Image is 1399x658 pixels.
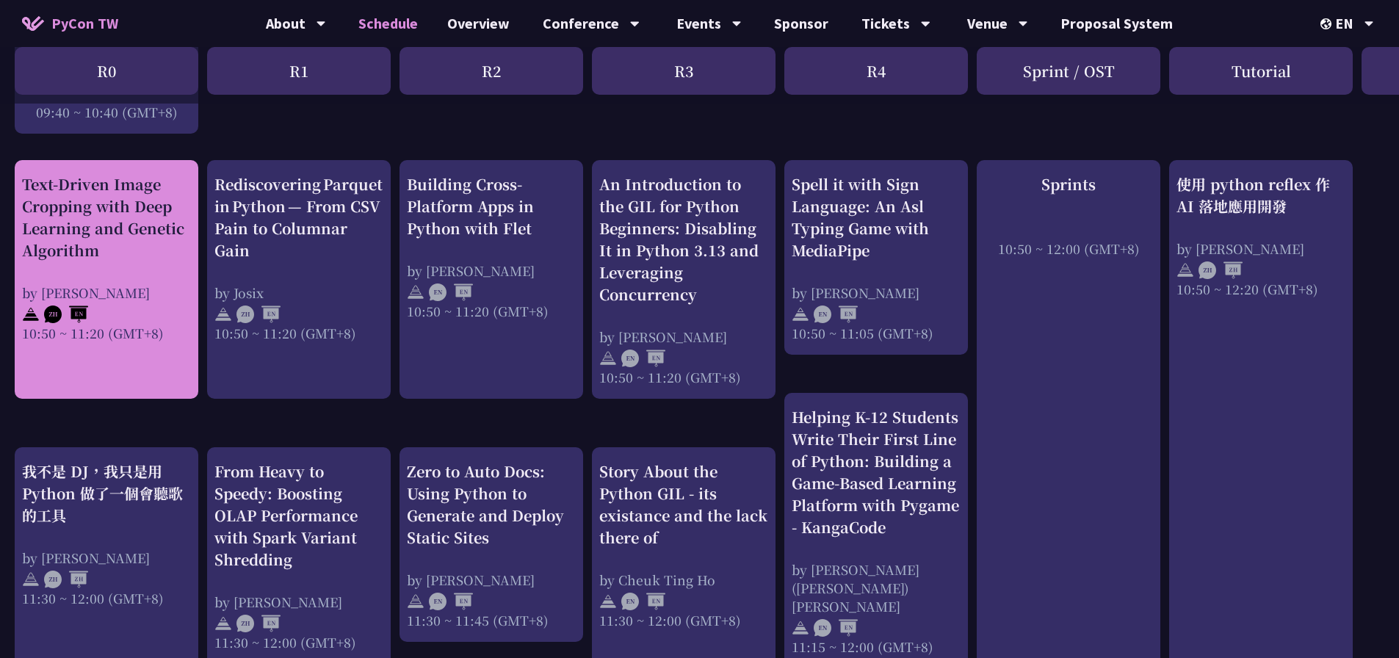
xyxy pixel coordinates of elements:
img: ZHEN.371966e.svg [236,615,281,632]
a: Spell it with Sign Language: An Asl Typing Game with MediaPipe by [PERSON_NAME] 10:50 ~ 11:05 (GM... [792,173,961,342]
a: An Introduction to the GIL for Python Beginners: Disabling It in Python 3.13 and Leveraging Concu... [599,173,768,386]
img: svg+xml;base64,PHN2ZyB4bWxucz0iaHR0cDovL3d3dy53My5vcmcvMjAwMC9zdmciIHdpZHRoPSIyNCIgaGVpZ2h0PSIyNC... [792,619,809,637]
div: Zero to Auto Docs: Using Python to Generate and Deploy Static Sites [407,460,576,549]
img: ZHZH.38617ef.svg [1199,261,1243,279]
div: 10:50 ~ 12:00 (GMT+8) [984,239,1153,258]
div: Story About the Python GIL - its existance and the lack there of [599,460,768,549]
div: by [PERSON_NAME] [407,571,576,589]
div: 10:50 ~ 12:20 (GMT+8) [1176,280,1345,298]
div: Building Cross-Platform Apps in Python with Flet [407,173,576,239]
div: by [PERSON_NAME] [407,261,576,280]
span: PyCon TW [51,12,118,35]
a: Building Cross-Platform Apps in Python with Flet by [PERSON_NAME] 10:50 ~ 11:20 (GMT+8) [407,173,576,320]
img: svg+xml;base64,PHN2ZyB4bWxucz0iaHR0cDovL3d3dy53My5vcmcvMjAwMC9zdmciIHdpZHRoPSIyNCIgaGVpZ2h0PSIyNC... [214,305,232,323]
div: by Josix [214,283,383,302]
img: svg+xml;base64,PHN2ZyB4bWxucz0iaHR0cDovL3d3dy53My5vcmcvMjAwMC9zdmciIHdpZHRoPSIyNCIgaGVpZ2h0PSIyNC... [407,593,424,610]
div: by [PERSON_NAME] [22,549,191,567]
div: by [PERSON_NAME] [1176,239,1345,258]
div: Sprint / OST [977,47,1160,95]
div: 我不是 DJ，我只是用 Python 做了一個會聽歌的工具 [22,460,191,527]
div: Tutorial [1169,47,1353,95]
div: From Heavy to Speedy: Boosting OLAP Performance with Spark Variant Shredding [214,460,383,571]
div: Rediscovering Parquet in Python — From CSV Pain to Columnar Gain [214,173,383,261]
img: svg+xml;base64,PHN2ZyB4bWxucz0iaHR0cDovL3d3dy53My5vcmcvMjAwMC9zdmciIHdpZHRoPSIyNCIgaGVpZ2h0PSIyNC... [792,305,809,323]
div: An Introduction to the GIL for Python Beginners: Disabling It in Python 3.13 and Leveraging Concu... [599,173,768,305]
div: R3 [592,47,776,95]
a: PyCon TW [7,5,133,42]
img: svg+xml;base64,PHN2ZyB4bWxucz0iaHR0cDovL3d3dy53My5vcmcvMjAwMC9zdmciIHdpZHRoPSIyNCIgaGVpZ2h0PSIyNC... [599,350,617,367]
div: by [PERSON_NAME] [214,593,383,611]
div: 11:30 ~ 12:00 (GMT+8) [599,611,768,629]
img: ENEN.5a408d1.svg [814,619,858,637]
div: 11:30 ~ 11:45 (GMT+8) [407,611,576,629]
div: R0 [15,47,198,95]
div: 11:30 ~ 12:00 (GMT+8) [214,633,383,651]
div: by [PERSON_NAME] [22,283,191,302]
a: From Heavy to Speedy: Boosting OLAP Performance with Spark Variant Shredding by [PERSON_NAME] 11:... [214,460,383,651]
a: Story About the Python GIL - its existance and the lack there of by Cheuk Ting Ho 11:30 ~ 12:00 (... [599,460,768,629]
img: ENEN.5a408d1.svg [429,593,473,610]
img: svg+xml;base64,PHN2ZyB4bWxucz0iaHR0cDovL3d3dy53My5vcmcvMjAwMC9zdmciIHdpZHRoPSIyNCIgaGVpZ2h0PSIyNC... [599,593,617,610]
div: Helping K-12 Students Write Their First Line of Python: Building a Game-Based Learning Platform w... [792,406,961,538]
img: ZHEN.371966e.svg [44,305,88,323]
a: 使用 python reflex 作 AI 落地應用開發 by [PERSON_NAME] 10:50 ~ 12:20 (GMT+8) [1176,173,1345,298]
div: 09:40 ~ 10:40 (GMT+8) [22,103,191,121]
img: ENEN.5a408d1.svg [621,350,665,367]
img: ENEN.5a408d1.svg [429,283,473,301]
div: by [PERSON_NAME] [599,328,768,346]
img: ENEN.5a408d1.svg [621,593,665,610]
a: 我不是 DJ，我只是用 Python 做了一個會聽歌的工具 by [PERSON_NAME] 11:30 ~ 12:00 (GMT+8) [22,460,191,607]
img: ZHZH.38617ef.svg [44,571,88,588]
img: svg+xml;base64,PHN2ZyB4bWxucz0iaHR0cDovL3d3dy53My5vcmcvMjAwMC9zdmciIHdpZHRoPSIyNCIgaGVpZ2h0PSIyNC... [407,283,424,301]
div: by [PERSON_NAME] [792,283,961,302]
a: Rediscovering Parquet in Python — From CSV Pain to Columnar Gain by Josix 10:50 ~ 11:20 (GMT+8) [214,173,383,342]
a: Zero to Auto Docs: Using Python to Generate and Deploy Static Sites by [PERSON_NAME] 11:30 ~ 11:4... [407,460,576,629]
div: 11:15 ~ 12:00 (GMT+8) [792,637,961,656]
a: Text-Driven Image Cropping with Deep Learning and Genetic Algorithm by [PERSON_NAME] 10:50 ~ 11:2... [22,173,191,342]
div: Text-Driven Image Cropping with Deep Learning and Genetic Algorithm [22,173,191,261]
div: R1 [207,47,391,95]
img: svg+xml;base64,PHN2ZyB4bWxucz0iaHR0cDovL3d3dy53My5vcmcvMjAwMC9zdmciIHdpZHRoPSIyNCIgaGVpZ2h0PSIyNC... [214,615,232,632]
div: by Cheuk Ting Ho [599,571,768,589]
div: 10:50 ~ 11:20 (GMT+8) [407,302,576,320]
div: R4 [784,47,968,95]
a: Helping K-12 Students Write Their First Line of Python: Building a Game-Based Learning Platform w... [792,406,961,656]
img: ENEN.5a408d1.svg [814,305,858,323]
div: 10:50 ~ 11:20 (GMT+8) [599,368,768,386]
div: 10:50 ~ 11:20 (GMT+8) [214,324,383,342]
div: Sprints [984,173,1153,195]
img: Home icon of PyCon TW 2025 [22,16,44,31]
div: 使用 python reflex 作 AI 落地應用開發 [1176,173,1345,217]
img: ZHEN.371966e.svg [236,305,281,323]
div: 11:30 ~ 12:00 (GMT+8) [22,589,191,607]
div: Spell it with Sign Language: An Asl Typing Game with MediaPipe [792,173,961,261]
img: svg+xml;base64,PHN2ZyB4bWxucz0iaHR0cDovL3d3dy53My5vcmcvMjAwMC9zdmciIHdpZHRoPSIyNCIgaGVpZ2h0PSIyNC... [1176,261,1194,279]
div: by [PERSON_NAME] ([PERSON_NAME]) [PERSON_NAME] [792,560,961,615]
img: Locale Icon [1320,18,1335,29]
div: 10:50 ~ 11:05 (GMT+8) [792,324,961,342]
img: svg+xml;base64,PHN2ZyB4bWxucz0iaHR0cDovL3d3dy53My5vcmcvMjAwMC9zdmciIHdpZHRoPSIyNCIgaGVpZ2h0PSIyNC... [22,571,40,588]
div: R2 [400,47,583,95]
div: 10:50 ~ 11:20 (GMT+8) [22,324,191,342]
img: svg+xml;base64,PHN2ZyB4bWxucz0iaHR0cDovL3d3dy53My5vcmcvMjAwMC9zdmciIHdpZHRoPSIyNCIgaGVpZ2h0PSIyNC... [22,305,40,323]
